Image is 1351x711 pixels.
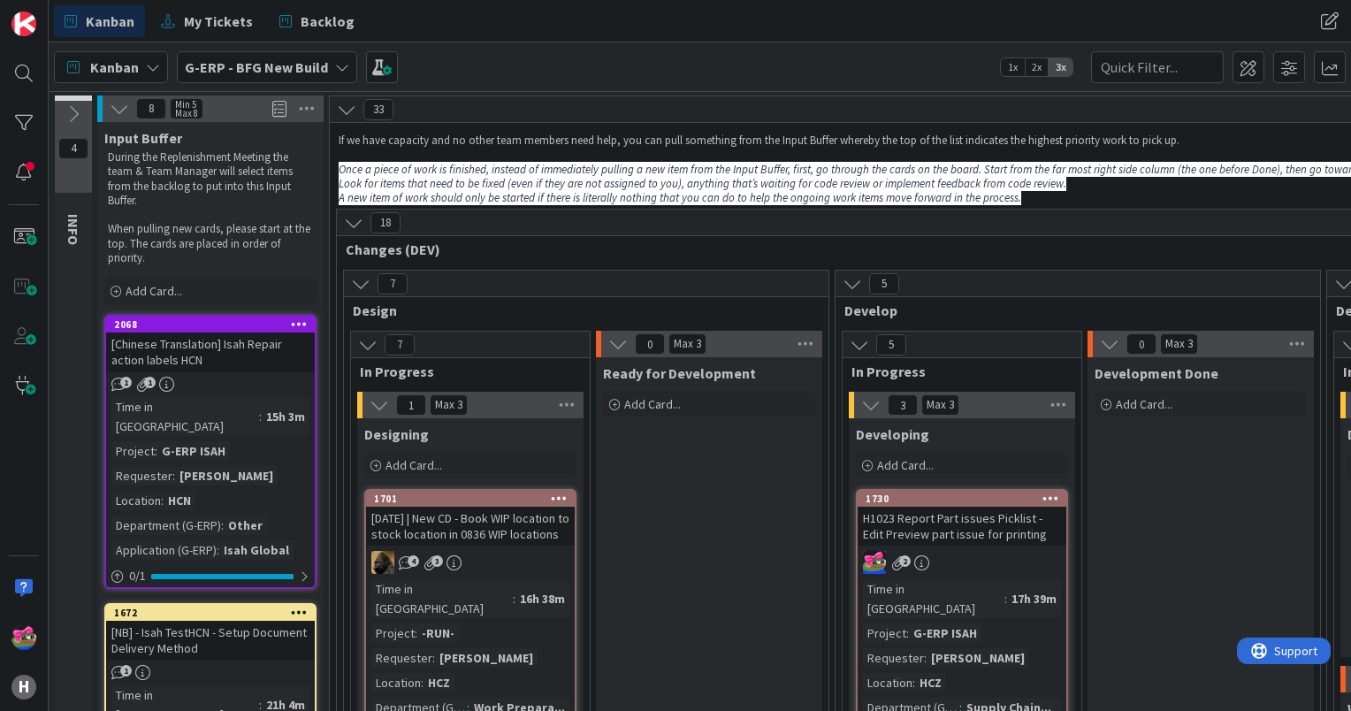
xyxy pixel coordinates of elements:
span: : [161,491,164,510]
span: 8 [136,98,166,119]
span: Design [353,302,806,319]
div: 2068 [106,317,315,333]
a: My Tickets [150,5,263,37]
p: When pulling new cards, please start at the top. The cards are placed in order of priority. [108,222,313,265]
span: In Progress [851,363,1059,380]
div: Location [371,673,421,692]
div: Time in [GEOGRAPHIC_DATA] [371,579,513,618]
div: [PERSON_NAME] [435,648,538,668]
div: [NB] - Isah TestHCN - Setup Document Delivery Method [106,621,315,660]
span: Designing [364,425,429,443]
div: Location [111,491,161,510]
div: Location [863,673,912,692]
div: Requester [111,466,172,485]
div: Max 8 [175,109,198,118]
span: 3 [431,555,443,567]
div: G-ERP ISAH [157,441,230,461]
span: Backlog [301,11,355,32]
span: In Progress [360,363,568,380]
input: Quick Filter... [1091,51,1224,83]
span: 3x [1049,58,1072,76]
span: 2x [1025,58,1049,76]
em: Look for items that need to be fixed (even if they are not assigned to you), anything that’s wait... [339,176,1066,191]
div: Project [111,441,155,461]
div: 1701 [374,493,575,505]
div: JK [858,551,1066,574]
div: Max 3 [1165,340,1193,348]
span: Kanban [90,57,139,78]
div: [PERSON_NAME] [175,466,278,485]
span: : [906,623,909,643]
span: 1 [396,394,426,416]
a: Backlog [269,5,365,37]
span: Add Card... [1116,396,1172,412]
em: A new item of work should only be started if there is literally nothing that you can do to help t... [339,190,1021,205]
div: 17h 39m [1007,589,1061,608]
div: G-ERP ISAH [909,623,981,643]
span: 7 [385,334,415,355]
span: 18 [370,212,401,233]
img: JK [11,625,36,650]
span: Add Card... [877,457,934,473]
div: H1023 Report Part issues Picklist - Edit Preview part issue for printing [858,507,1066,546]
span: Add Card... [385,457,442,473]
div: 1730 [858,491,1066,507]
span: 5 [869,273,899,294]
div: Requester [371,648,432,668]
span: 1 [120,665,132,677]
div: HCN [164,491,195,510]
span: : [415,623,417,643]
span: 33 [363,99,393,120]
span: : [513,589,515,608]
div: 1672 [114,607,315,619]
span: Input Buffer [104,129,182,147]
span: 7 [378,273,408,294]
div: 1672[NB] - Isah TestHCN - Setup Document Delivery Method [106,605,315,660]
div: Min 5 [175,100,196,109]
img: ND [371,551,394,574]
div: Department (G-ERP) [111,516,221,535]
div: Max 3 [435,401,462,409]
div: Isah Global [219,540,294,560]
span: 0 [1126,333,1156,355]
span: 1x [1001,58,1025,76]
div: 1730 [866,493,1066,505]
div: Max 3 [927,401,954,409]
div: Project [371,623,415,643]
span: Development Done [1095,364,1218,382]
span: 2 [899,555,911,567]
span: Kanban [86,11,134,32]
span: : [155,441,157,461]
div: H [11,675,36,700]
div: 2068[Chinese Translation] Isah Repair action labels HCN [106,317,315,371]
div: 0/1 [106,565,315,587]
span: : [912,673,915,692]
span: : [217,540,219,560]
span: 4 [408,555,419,567]
span: : [924,648,927,668]
span: Add Card... [126,283,182,299]
span: 0 / 1 [129,567,146,585]
b: G-ERP - BFG New Build [185,58,328,76]
div: Application (G-ERP) [111,540,217,560]
span: 0 [635,333,665,355]
span: Add Card... [624,396,681,412]
span: 5 [876,334,906,355]
div: HCZ [424,673,454,692]
span: Developing [856,425,929,443]
div: [DATE] | New CD - Book WIP location to stock location in 0836 WIP locations [366,507,575,546]
div: HCZ [915,673,946,692]
span: My Tickets [184,11,253,32]
span: : [1004,589,1007,608]
div: 15h 3m [262,407,309,426]
div: 1701 [366,491,575,507]
span: Support [37,3,80,24]
p: During the Replenishment Meeting the team & Team Manager will select items from the backlog to pu... [108,150,313,208]
span: 4 [58,138,88,159]
span: 3 [888,394,918,416]
div: Time in [GEOGRAPHIC_DATA] [863,579,1004,618]
div: 1730H1023 Report Part issues Picklist - Edit Preview part issue for printing [858,491,1066,546]
div: 16h 38m [515,589,569,608]
div: Project [863,623,906,643]
div: 1701[DATE] | New CD - Book WIP location to stock location in 0836 WIP locations [366,491,575,546]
